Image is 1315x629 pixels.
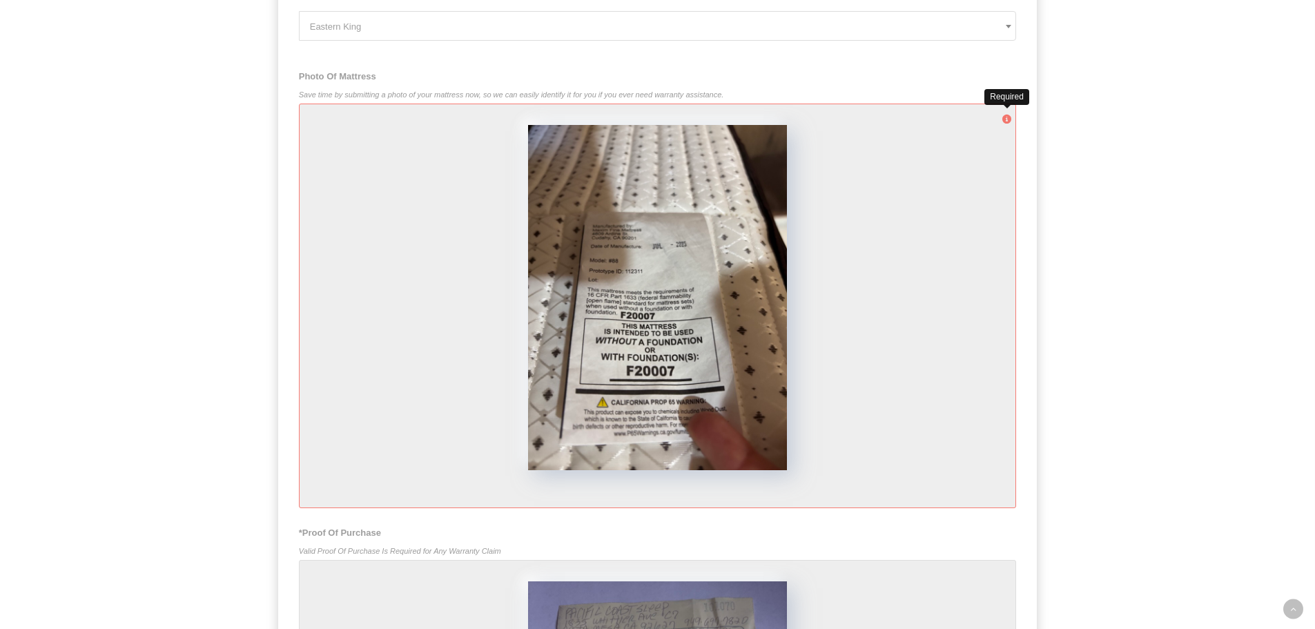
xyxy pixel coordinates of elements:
small: Save time by submitting a photo of your mattress now, so we can easily identify it for you if you... [299,86,1017,104]
span: Photo Of Mattress [299,68,1017,86]
small: Valid Proof Of Purchase Is Required for Any Warranty Claim [299,542,1017,560]
a: Back to top [1283,599,1303,619]
img: Z [528,125,787,470]
span: Eastern King [310,12,1016,41]
div: Required [984,89,1029,105]
span: *Proof Of Purchase [299,524,1017,542]
span: Eastern King [299,11,1017,41]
